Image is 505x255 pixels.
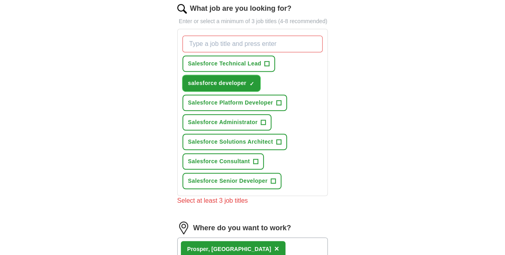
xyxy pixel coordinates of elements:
[182,153,264,170] button: Salesforce Consultant
[250,81,254,87] span: ✓
[182,173,281,189] button: Salesforce Senior Developer
[182,134,287,150] button: Salesforce Solutions Architect
[193,223,291,233] label: Where do you want to work?
[188,99,273,107] span: Salesforce Platform Developer
[182,75,260,91] button: salesforce developer✓
[182,95,287,111] button: Salesforce Platform Developer
[177,17,328,26] p: Enter or select a minimum of 3 job titles (4-8 recommended)
[182,114,271,130] button: Salesforce Administrator
[188,157,250,166] span: Salesforce Consultant
[190,3,291,14] label: What job are you looking for?
[188,177,267,185] span: Salesforce Senior Developer
[188,118,257,127] span: Salesforce Administrator
[177,4,187,14] img: search.png
[274,244,279,253] span: ×
[187,245,271,253] div: , [GEOGRAPHIC_DATA]
[182,55,275,72] button: Salesforce Technical Lead
[177,196,328,206] div: Select at least 3 job titles
[177,221,190,234] img: location.png
[187,246,208,252] strong: Prosper
[188,138,273,146] span: Salesforce Solutions Architect
[182,36,323,52] input: Type a job title and press enter
[274,243,279,255] button: ×
[188,59,261,68] span: Salesforce Technical Lead
[188,79,246,87] span: salesforce developer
